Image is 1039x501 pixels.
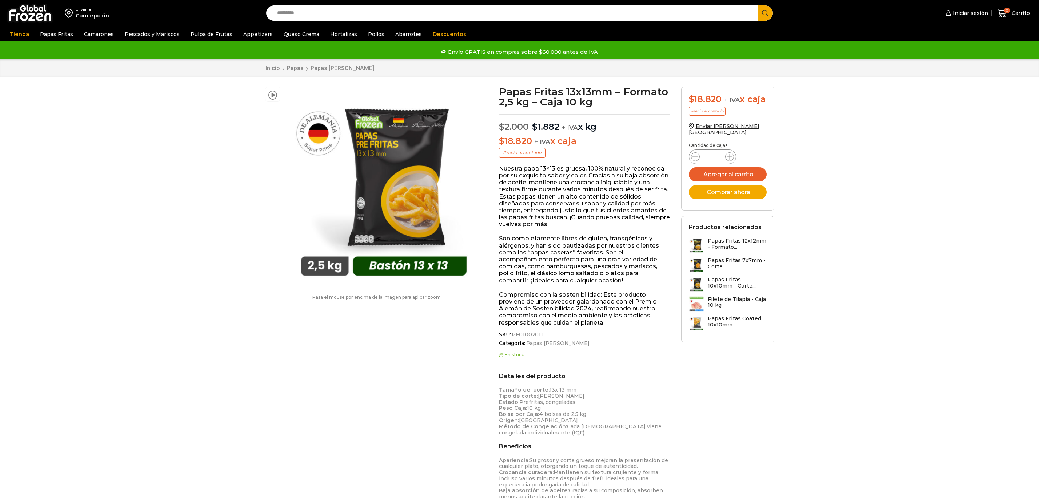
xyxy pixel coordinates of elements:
a: Papas Fritas 7x7mm - Corte... [689,257,767,273]
a: Enviar [PERSON_NAME][GEOGRAPHIC_DATA] [689,123,759,136]
a: Abarrotes [392,27,425,41]
span: Categoría: [499,340,670,346]
a: Papas [PERSON_NAME] [310,65,375,72]
h2: Detalles del producto [499,373,670,380]
h2: Beneficios [499,443,670,450]
strong: Tamaño del corte: [499,386,550,393]
span: + IVA [724,96,740,104]
span: $ [532,121,538,132]
p: Compromiso con la sostenibilidad: Este producto proviene de un proveedor galardonado con el Premi... [499,291,670,326]
img: 13-x-13-2kg [284,87,484,286]
a: Pulpa de Frutas [187,27,236,41]
nav: Breadcrumb [265,65,375,72]
a: Hortalizas [327,27,361,41]
span: PF01002011 [511,332,543,338]
strong: Bolsa por Caja: [499,411,539,417]
p: Precio al contado [499,148,546,157]
a: Filete de Tilapia - Caja 10 kg [689,296,767,312]
a: Appetizers [240,27,276,41]
a: Papas [287,65,304,72]
a: Inicio [265,65,280,72]
input: Product quantity [706,152,719,162]
strong: Apariencia: [499,457,530,464]
a: Pollos [364,27,388,41]
strong: Tipo de corte: [499,393,538,399]
span: Iniciar sesión [951,9,988,17]
a: Papas Fritas [36,27,77,41]
a: Camarones [80,27,117,41]
p: En stock [499,352,670,357]
bdi: 18.820 [499,136,532,146]
strong: Crocancia duradera: [499,469,554,476]
h3: Papas Fritas 7x7mm - Corte... [708,257,767,270]
strong: Método de Congelación: [499,423,567,430]
h3: Papas Fritas Coated 10x10mm -... [708,316,767,328]
a: Pescados y Mariscos [121,27,183,41]
img: address-field-icon.svg [65,7,76,19]
a: Papas Fritas Coated 10x10mm -... [689,316,767,331]
button: Search button [758,5,773,21]
span: + IVA [534,138,550,145]
span: $ [689,94,694,104]
strong: Baja absorción de aceite: [499,487,569,494]
bdi: 2.000 [499,121,529,132]
strong: Origen: [499,417,519,424]
span: $ [499,136,504,146]
strong: Peso Caja: [499,405,527,411]
h3: Filete de Tilapia - Caja 10 kg [708,296,767,309]
a: Papas [PERSON_NAME] [525,340,590,346]
a: 0 Carrito [995,5,1032,22]
p: Precio al contado [689,107,726,116]
p: Cantidad de cajas [689,143,767,148]
p: Nuestra papa 13×13 es gruesa, 100% natural y reconocida por su exquisito sabor y color. Gracias a... [499,165,670,228]
div: Concepción [76,12,109,19]
h3: Papas Fritas 10x10mm - Corte... [708,277,767,289]
h1: Papas Fritas 13x13mm – Formato 2,5 kg – Caja 10 kg [499,87,670,107]
a: Papas Fritas 10x10mm - Corte... [689,277,767,292]
a: Descuentos [429,27,470,41]
span: + IVA [562,124,578,131]
h3: Papas Fritas 12x12mm - Formato... [708,238,767,250]
a: Queso Crema [280,27,323,41]
bdi: 1.882 [532,121,559,132]
span: Carrito [1010,9,1030,17]
div: x caja [689,94,767,105]
bdi: 18.820 [689,94,722,104]
p: x caja [499,136,670,147]
span: SKU: [499,332,670,338]
a: Papas Fritas 12x12mm - Formato... [689,238,767,253]
button: Agregar al carrito [689,167,767,181]
p: 13x 13 mm [PERSON_NAME] Prefritas, congeladas 10 kg 4 bolsas de 2.5 kg [GEOGRAPHIC_DATA] Cada [DE... [499,387,670,436]
strong: Estado: [499,399,519,405]
a: Iniciar sesión [944,6,988,20]
button: Comprar ahora [689,185,767,199]
span: $ [499,121,504,132]
span: 0 [1004,8,1010,13]
div: Enviar a [76,7,109,12]
a: Tienda [6,27,33,41]
p: x kg [499,114,670,132]
h2: Productos relacionados [689,224,762,231]
p: Pasa el mouse por encima de la imagen para aplicar zoom [265,295,488,300]
p: Son completamente libres de gluten, transgénicos y alérgenos, y han sido bautizadas por nuestros ... [499,235,670,284]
